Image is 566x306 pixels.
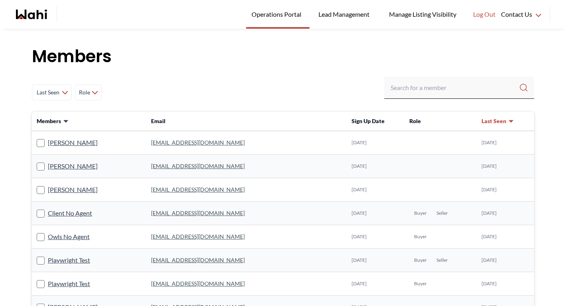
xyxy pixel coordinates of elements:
[151,257,245,263] a: [EMAIL_ADDRESS][DOMAIN_NAME]
[32,45,534,69] h1: Members
[481,117,506,125] span: Last Seen
[48,137,98,148] a: [PERSON_NAME]
[473,9,495,20] span: Log Out
[151,186,245,193] a: [EMAIL_ADDRESS][DOMAIN_NAME]
[347,178,405,202] td: [DATE]
[387,9,459,20] span: Manage Listing Visibility
[414,280,427,287] span: Buyer
[151,118,165,124] span: Email
[48,279,90,289] a: Playwright Test
[391,80,519,95] input: Search input
[16,10,47,19] a: Wahi homepage
[347,225,405,249] td: [DATE]
[151,210,245,216] a: [EMAIL_ADDRESS][DOMAIN_NAME]
[347,272,405,296] td: [DATE]
[347,202,405,225] td: [DATE]
[48,184,98,195] a: [PERSON_NAME]
[414,210,427,216] span: Buyer
[347,249,405,272] td: [DATE]
[48,255,90,265] a: Playwright Test
[37,117,61,125] span: Members
[151,280,245,287] a: [EMAIL_ADDRESS][DOMAIN_NAME]
[436,210,448,216] span: Seller
[48,161,98,171] a: [PERSON_NAME]
[352,118,385,124] span: Sign Up Date
[347,155,405,178] td: [DATE]
[318,9,372,20] span: Lead Management
[79,85,90,100] span: Role
[477,249,534,272] td: [DATE]
[48,208,92,218] a: Client No Agent
[151,233,245,240] a: [EMAIL_ADDRESS][DOMAIN_NAME]
[414,233,427,240] span: Buyer
[35,85,60,100] span: Last Seen
[409,118,421,124] span: Role
[347,131,405,155] td: [DATE]
[477,131,534,155] td: [DATE]
[436,257,448,263] span: Seller
[151,163,245,169] a: [EMAIL_ADDRESS][DOMAIN_NAME]
[414,257,427,263] span: Buyer
[477,178,534,202] td: [DATE]
[477,225,534,249] td: [DATE]
[477,155,534,178] td: [DATE]
[481,117,514,125] button: Last Seen
[48,231,90,242] a: Owls No Agent
[477,272,534,296] td: [DATE]
[477,202,534,225] td: [DATE]
[37,117,69,125] button: Members
[252,9,304,20] span: Operations Portal
[151,139,245,146] a: [EMAIL_ADDRESS][DOMAIN_NAME]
